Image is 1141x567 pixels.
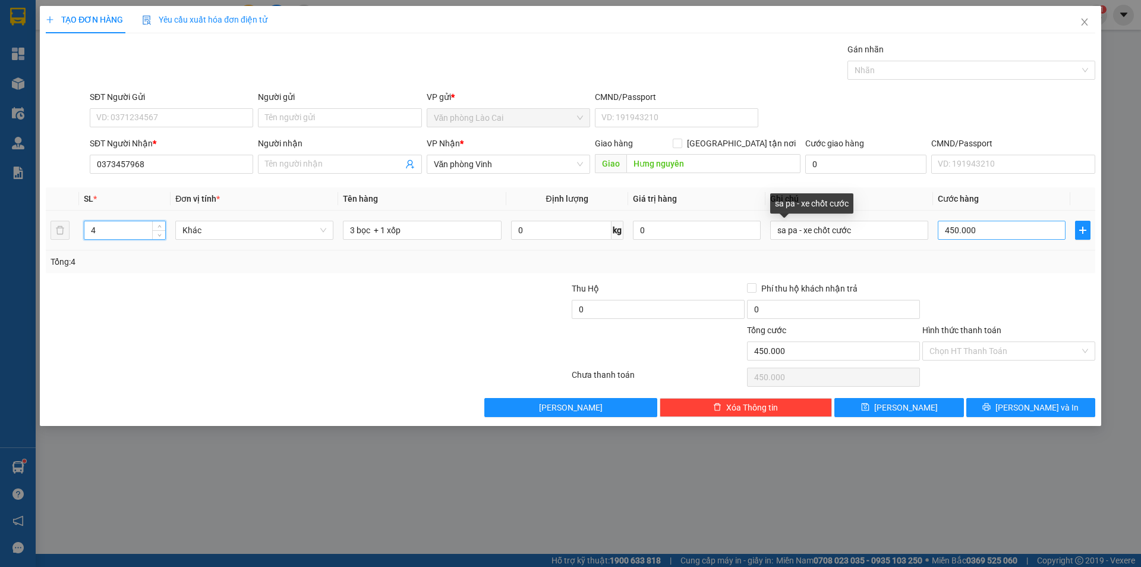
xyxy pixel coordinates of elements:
[539,401,603,414] span: [PERSON_NAME]
[152,221,165,230] span: Increase Value
[726,401,778,414] span: Xóa Thông tin
[434,109,583,127] span: Văn phòng Lào Cai
[90,137,253,150] div: SĐT Người Nhận
[156,231,163,239] span: down
[931,137,1095,150] div: CMND/Passport
[805,139,864,148] label: Cước giao hàng
[258,137,421,150] div: Người nhận
[427,139,460,148] span: VP Nhận
[258,90,421,104] div: Người gửi
[142,15,267,24] span: Yêu cầu xuất hóa đơn điện tử
[434,155,583,173] span: Văn phòng Vinh
[765,187,933,211] th: Ghi chú
[982,403,991,412] span: printer
[995,401,1079,414] span: [PERSON_NAME] và In
[874,401,938,414] span: [PERSON_NAME]
[142,15,152,25] img: icon
[966,398,1095,417] button: printer[PERSON_NAME] và In
[51,255,440,268] div: Tổng: 4
[546,194,588,203] span: Định lượng
[156,223,163,230] span: up
[612,221,623,240] span: kg
[660,398,833,417] button: deleteXóa Thông tin
[90,90,253,104] div: SĐT Người Gửi
[747,325,786,335] span: Tổng cước
[1068,6,1101,39] button: Close
[770,221,928,240] input: Ghi Chú
[46,15,54,24] span: plus
[633,194,677,203] span: Giá trị hàng
[682,137,800,150] span: [GEOGRAPHIC_DATA] tận nơi
[713,403,721,412] span: delete
[861,403,869,412] span: save
[938,194,979,203] span: Cước hàng
[84,194,93,203] span: SL
[405,159,415,169] span: user-add
[770,193,853,214] div: sa pa - xe chốt cước
[595,154,626,173] span: Giao
[570,368,746,389] div: Chưa thanh toán
[1080,17,1089,27] span: close
[46,15,123,24] span: TẠO ĐƠN HÀNG
[182,221,326,239] span: Khác
[152,230,165,239] span: Decrease Value
[175,194,220,203] span: Đơn vị tính
[343,194,378,203] span: Tên hàng
[343,221,501,240] input: VD: Bàn, Ghế
[633,221,761,240] input: 0
[847,45,884,54] label: Gán nhãn
[572,284,599,293] span: Thu Hộ
[757,282,862,295] span: Phí thu hộ khách nhận trả
[626,154,800,173] input: Dọc đường
[427,90,590,104] div: VP gửi
[1076,225,1090,235] span: plus
[1075,221,1090,240] button: plus
[51,221,70,240] button: delete
[834,398,963,417] button: save[PERSON_NAME]
[595,139,633,148] span: Giao hàng
[805,155,926,174] input: Cước giao hàng
[922,325,1001,335] label: Hình thức thanh toán
[595,90,758,104] div: CMND/Passport
[484,398,657,417] button: [PERSON_NAME]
